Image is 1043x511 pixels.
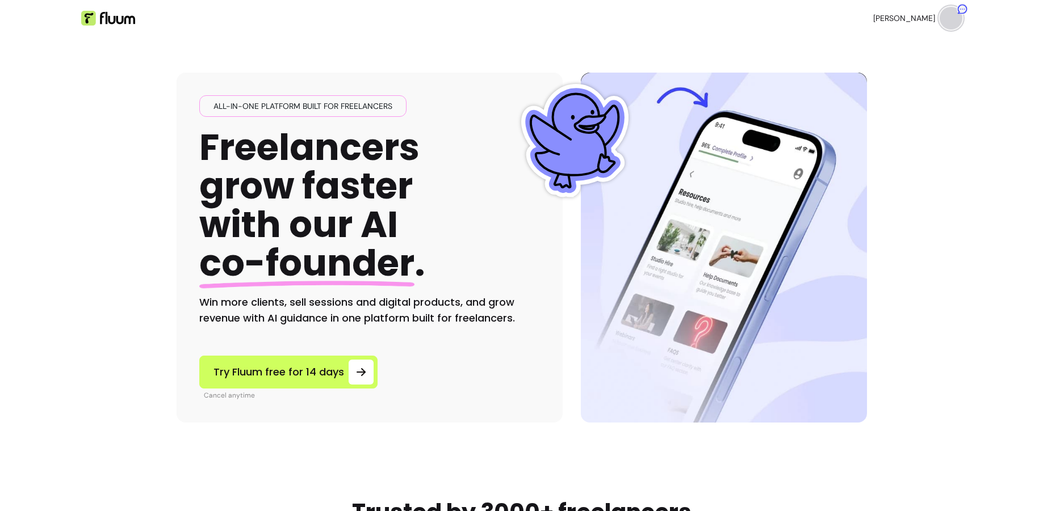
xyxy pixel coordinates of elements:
span: Try Fluum free for 14 days [213,364,344,380]
span: co-founder [199,238,414,288]
h1: Freelancers grow faster with our AI . [199,128,425,283]
img: Hero [581,73,867,423]
img: Fluum Logo [81,11,135,26]
p: Cancel anytime [204,391,378,400]
span: All-in-one platform built for freelancers [209,100,397,112]
a: Try Fluum free for 14 days [199,356,378,388]
img: Fluum Duck sticker [518,84,632,197]
button: avatar[PERSON_NAME] [873,7,962,29]
h2: Win more clients, sell sessions and digital products, and grow revenue with AI guidance in one pl... [199,294,540,326]
span: [PERSON_NAME] [873,12,935,24]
